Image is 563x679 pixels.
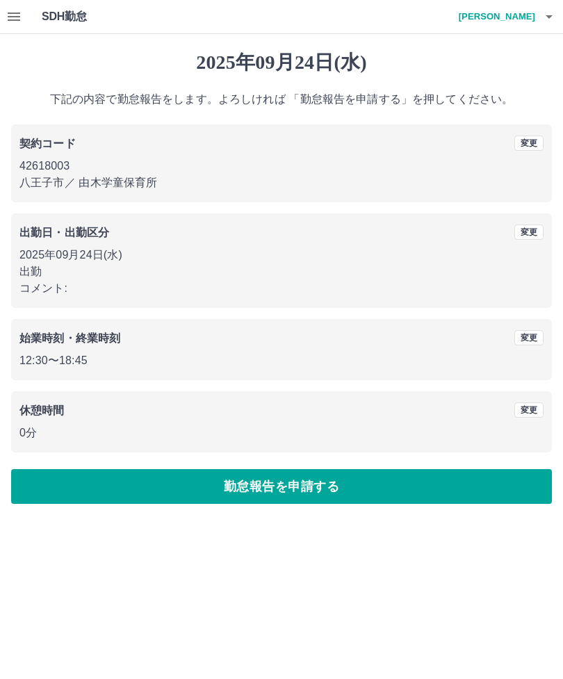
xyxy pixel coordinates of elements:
[514,330,544,345] button: 変更
[19,425,544,441] p: 0分
[514,402,544,418] button: 変更
[19,332,120,344] b: 始業時刻・終業時刻
[19,158,544,174] p: 42618003
[11,469,552,504] button: 勤怠報告を申請する
[19,404,65,416] b: 休憩時間
[19,352,544,369] p: 12:30 〜 18:45
[11,51,552,74] h1: 2025年09月24日(水)
[19,247,544,263] p: 2025年09月24日(水)
[514,224,544,240] button: 変更
[11,91,552,108] p: 下記の内容で勤怠報告をします。よろしければ 「勤怠報告を申請する」を押してください。
[514,136,544,151] button: 変更
[19,174,544,191] p: 八王子市 ／ 由木学童保育所
[19,263,544,280] p: 出勤
[19,227,109,238] b: 出勤日・出勤区分
[19,138,76,149] b: 契約コード
[19,280,544,297] p: コメント:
